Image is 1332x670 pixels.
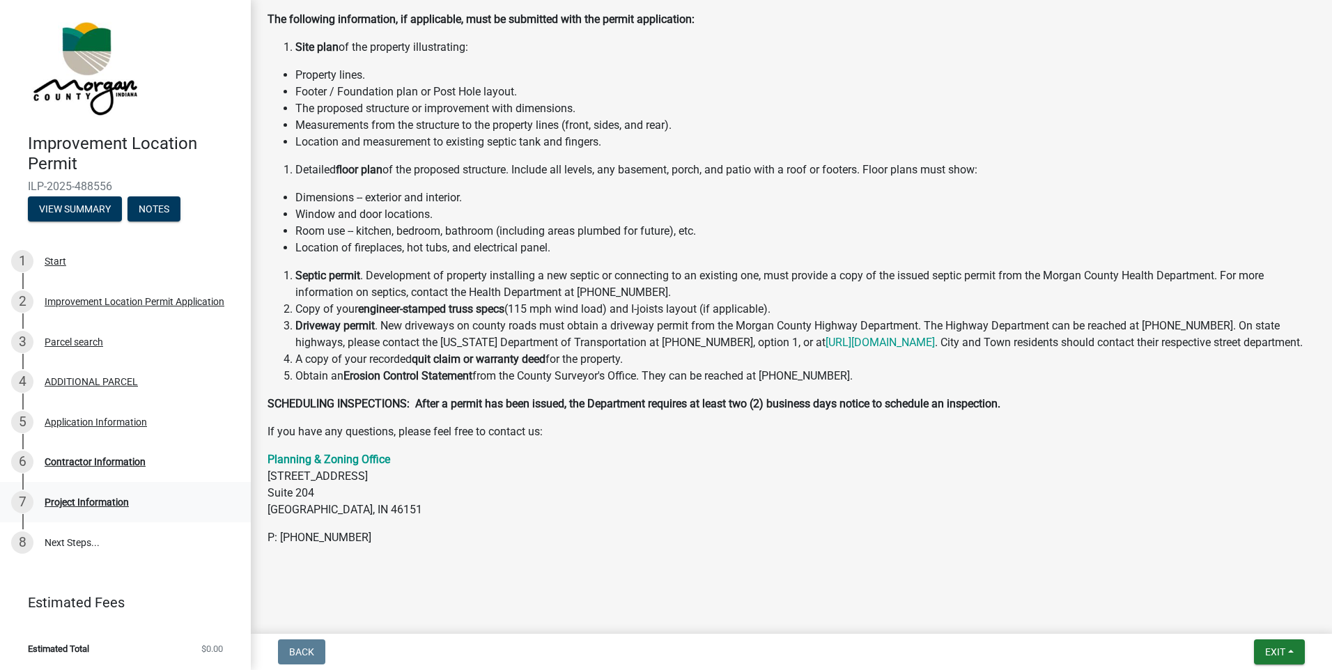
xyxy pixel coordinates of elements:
div: 5 [11,411,33,433]
div: Start [45,256,66,266]
li: Dimensions -- exterior and interior. [295,189,1315,206]
li: Property lines. [295,67,1315,84]
p: If you have any questions, please feel free to contact us: [268,423,1315,440]
strong: Site plan [295,40,339,54]
div: Parcel search [45,337,103,347]
strong: floor plan [336,163,382,176]
div: 4 [11,371,33,393]
li: Detailed of the proposed structure. Include all levels, any basement, porch, and patio with a roo... [295,162,1315,178]
wm-modal-confirm: Notes [127,204,180,215]
span: Exit [1265,646,1285,657]
strong: engineer-stamped truss specs [358,302,504,315]
li: . Development of property installing a new septic or connecting to an existing one, must provide ... [295,267,1315,301]
img: Morgan County, Indiana [28,15,140,119]
div: Improvement Location Permit Application [45,297,224,306]
div: 7 [11,491,33,513]
strong: Septic permit [295,269,360,282]
div: Contractor Information [45,457,146,467]
strong: Erosion Control Statement [343,369,472,382]
strong: SCHEDULING INSPECTIONS: After a permit has been issued, the Department requires at least two (2) ... [268,397,1000,410]
wm-modal-confirm: Summary [28,204,122,215]
button: View Summary [28,196,122,221]
span: Back [289,646,314,657]
li: The proposed structure or improvement with dimensions. [295,100,1315,117]
button: Exit [1254,639,1305,664]
div: 6 [11,451,33,473]
li: Location and measurement to existing septic tank and fingers. [295,134,1315,150]
button: Notes [127,196,180,221]
div: ADDITIONAL PARCEL [45,377,138,387]
div: 3 [11,331,33,353]
button: Back [278,639,325,664]
li: of the property illustrating: [295,39,1315,56]
a: Planning & Zoning Office [268,453,390,466]
strong: quit claim or warranty deed [412,352,545,366]
div: 2 [11,290,33,313]
a: [URL][DOMAIN_NAME] [826,336,935,349]
li: Obtain an from the County Surveyor's Office. They can be reached at [PHONE_NUMBER]. [295,368,1315,384]
strong: The following information, if applicable, must be submitted with the permit application: [268,13,695,26]
p: P: [PHONE_NUMBER] [268,529,1315,546]
a: Estimated Fees [11,589,229,616]
li: Room use -- kitchen, bedroom, bathroom (including areas plumbed for future), etc. [295,223,1315,240]
li: A copy of your recorded for the property. [295,351,1315,368]
div: Application Information [45,417,147,427]
h4: Improvement Location Permit [28,134,240,174]
li: Location of fireplaces, hot tubs, and electrical panel. [295,240,1315,256]
p: [STREET_ADDRESS] Suite 204 [GEOGRAPHIC_DATA], IN 46151 [268,451,1315,518]
li: Measurements from the structure to the property lines (front, sides, and rear). [295,117,1315,134]
span: $0.00 [201,644,223,653]
span: Estimated Total [28,644,89,653]
span: ILP-2025-488556 [28,180,223,193]
strong: Driveway permit [295,319,375,332]
li: Window and door locations. [295,206,1315,223]
div: Project Information [45,497,129,507]
li: Copy of your (115 mph wind load) and I-joists layout (if applicable). [295,301,1315,318]
div: 1 [11,250,33,272]
div: 8 [11,531,33,554]
li: Footer / Foundation plan or Post Hole layout. [295,84,1315,100]
li: . New driveways on county roads must obtain a driveway permit from the Morgan County Highway Depa... [295,318,1315,351]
